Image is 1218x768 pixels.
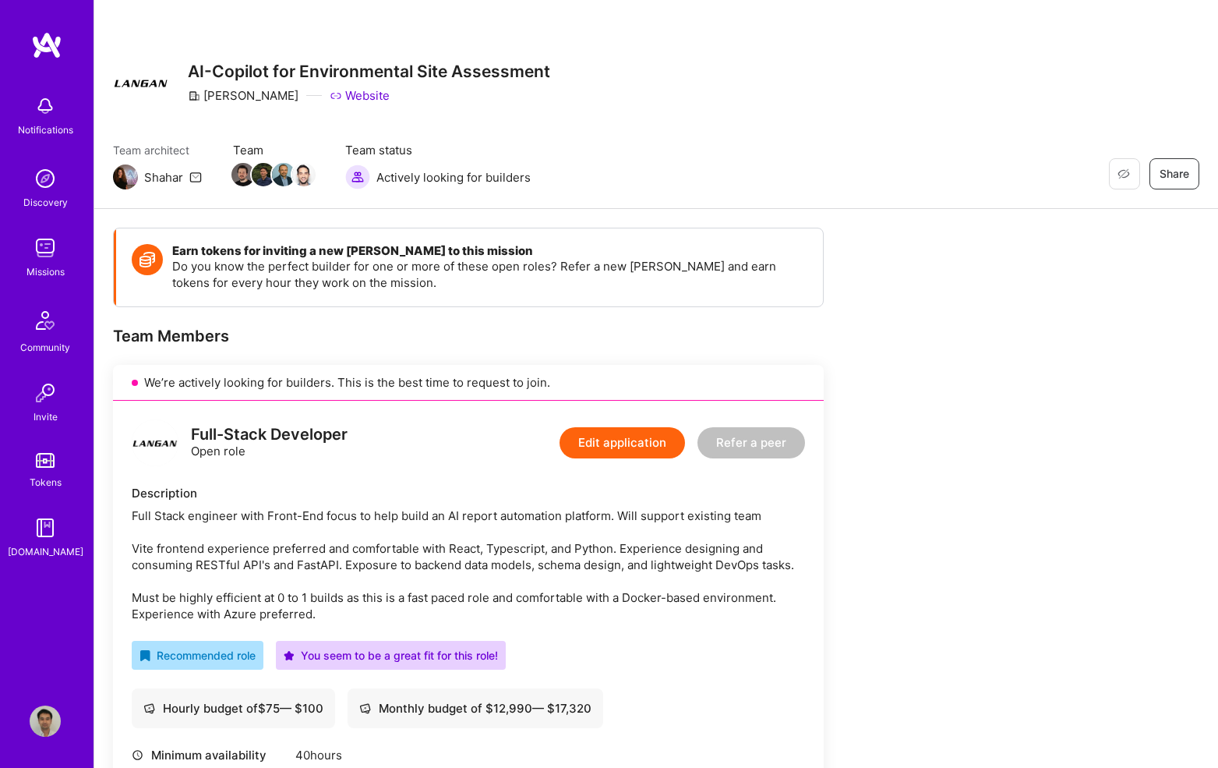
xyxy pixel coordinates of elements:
[26,706,65,737] a: User Avatar
[272,163,295,186] img: Team Member Avatar
[132,749,143,761] i: icon Clock
[233,161,253,188] a: Team Member Avatar
[30,512,61,543] img: guide book
[233,142,314,158] span: Team
[345,165,370,189] img: Actively looking for builders
[26,302,64,339] img: Community
[1160,166,1189,182] span: Share
[274,161,294,188] a: Team Member Avatar
[231,163,255,186] img: Team Member Avatar
[189,171,202,183] i: icon Mail
[1149,158,1199,189] button: Share
[295,747,505,763] div: 40 hours
[113,165,138,189] img: Team Architect
[188,87,298,104] div: [PERSON_NAME]
[359,703,371,714] i: icon Cash
[23,194,68,211] div: Discovery
[253,161,274,188] a: Team Member Avatar
[132,244,163,275] img: Token icon
[294,161,314,188] a: Team Member Avatar
[1117,168,1130,180] i: icon EyeClosed
[36,453,55,468] img: tokens
[697,427,805,458] button: Refer a peer
[30,232,61,264] img: teamwork
[139,650,150,661] i: icon RecommendedBadge
[132,419,178,466] img: logo
[113,365,824,401] div: We’re actively looking for builders. This is the best time to request to join.
[132,485,805,501] div: Description
[26,264,65,280] div: Missions
[376,169,531,186] span: Actively looking for builders
[113,55,169,111] img: Company Logo
[30,377,61,409] img: Invite
[359,700,591,717] div: Monthly budget of $ 12,990 — $ 17,320
[30,90,61,122] img: bell
[292,163,316,186] img: Team Member Avatar
[172,258,807,291] p: Do you know the perfect builder for one or more of these open roles? Refer a new [PERSON_NAME] an...
[191,426,348,443] div: Full-Stack Developer
[132,747,288,763] div: Minimum availability
[252,163,275,186] img: Team Member Avatar
[345,142,531,158] span: Team status
[143,703,155,714] i: icon Cash
[284,650,295,661] i: icon PurpleStar
[30,706,61,737] img: User Avatar
[34,409,58,425] div: Invite
[188,62,550,81] h3: AI-Copilot for Environmental Site Assessment
[172,244,807,258] h4: Earn tokens for inviting a new [PERSON_NAME] to this mission
[20,339,70,356] div: Community
[188,90,200,102] i: icon CompanyGray
[31,31,62,59] img: logo
[139,647,256,664] div: Recommended role
[143,700,323,717] div: Hourly budget of $ 75 — $ 100
[113,142,202,158] span: Team architect
[284,647,498,664] div: You seem to be a great fit for this role!
[30,474,62,490] div: Tokens
[191,426,348,459] div: Open role
[330,87,390,104] a: Website
[30,163,61,194] img: discovery
[144,169,183,186] div: Shahar
[18,122,73,138] div: Notifications
[113,326,824,346] div: Team Members
[132,508,805,622] div: Full Stack engineer with Front-End focus to help build an AI report automation platform. Will sup...
[8,543,83,560] div: [DOMAIN_NAME]
[560,427,685,458] button: Edit application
